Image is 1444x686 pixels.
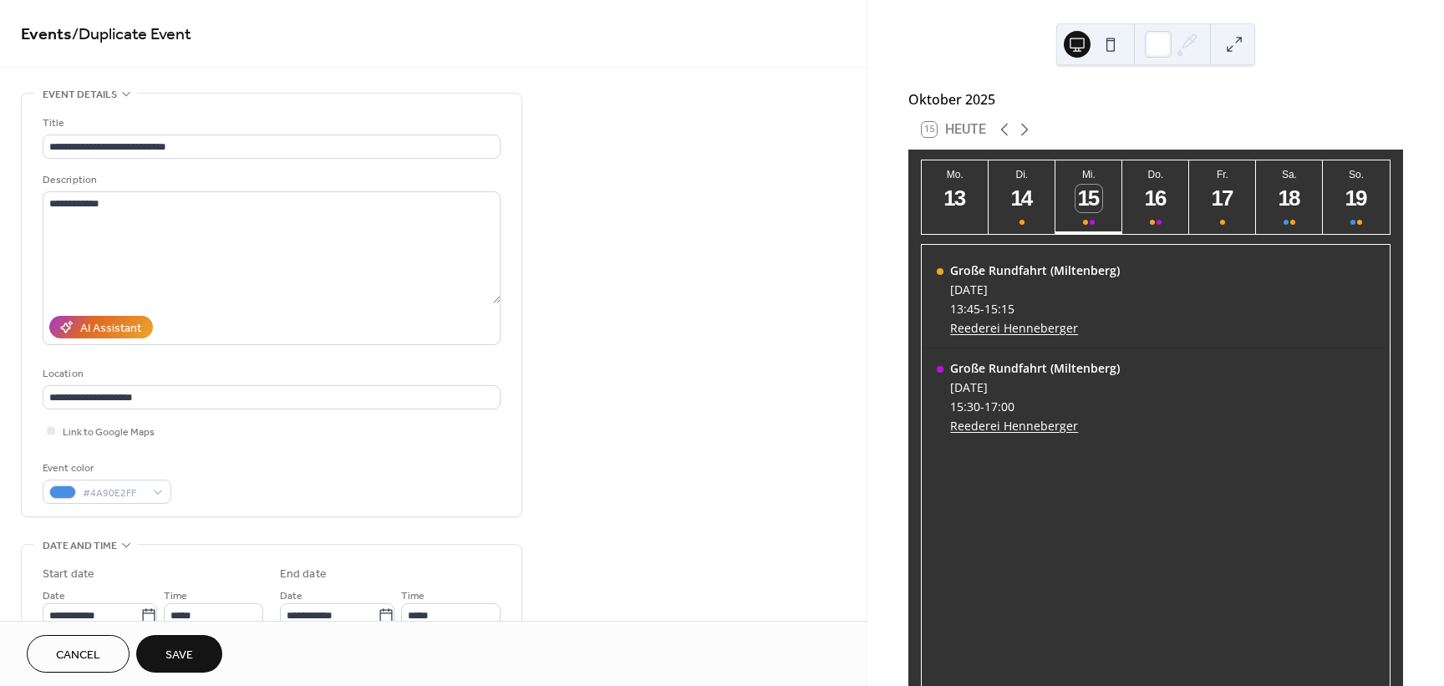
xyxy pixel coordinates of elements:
[43,171,497,189] div: Description
[1060,169,1117,180] div: Mi.
[56,647,100,664] span: Cancel
[950,379,1120,395] div: [DATE]
[1189,160,1256,234] button: Fr.17
[43,86,117,104] span: Event details
[1256,160,1323,234] button: Sa.18
[1194,169,1251,180] div: Fr.
[927,169,984,180] div: Mo.
[1055,160,1122,234] button: Mi.15
[83,485,145,502] span: #4A90E2FF
[1209,185,1237,212] div: 17
[908,89,1403,109] div: Oktober 2025
[994,169,1050,180] div: Di.
[1127,169,1184,180] div: Do.
[950,360,1120,376] div: Große Rundfahrt (Miltenberg)
[1142,185,1170,212] div: 16
[950,282,1120,297] div: [DATE]
[980,399,984,414] span: -
[164,587,187,605] span: Time
[1261,169,1318,180] div: Sa.
[950,301,980,317] span: 13:45
[63,424,155,441] span: Link to Google Maps
[80,320,141,338] div: AI Assistant
[72,18,191,51] span: / Duplicate Event
[942,185,969,212] div: 13
[43,587,65,605] span: Date
[136,635,222,673] button: Save
[280,587,303,605] span: Date
[1276,185,1304,212] div: 18
[989,160,1055,234] button: Di.14
[984,399,1014,414] span: 17:00
[950,262,1120,278] div: Große Rundfahrt (Miltenberg)
[1343,185,1370,212] div: 19
[922,160,989,234] button: Mo.13
[1122,160,1189,234] button: Do.16
[950,399,980,414] span: 15:30
[280,566,327,583] div: End date
[1075,185,1103,212] div: 15
[43,566,94,583] div: Start date
[21,18,72,51] a: Events
[1328,169,1385,180] div: So.
[980,301,984,317] span: -
[401,587,425,605] span: Time
[984,301,1014,317] span: 15:15
[1323,160,1390,234] button: So.19
[49,316,153,338] button: AI Assistant
[950,320,1120,336] a: Reederei Henneberger
[950,418,1120,434] a: Reederei Henneberger
[43,460,168,477] div: Event color
[43,537,117,555] span: Date and time
[165,647,193,664] span: Save
[43,114,497,132] div: Title
[43,365,497,383] div: Location
[27,635,130,673] button: Cancel
[1009,185,1036,212] div: 14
